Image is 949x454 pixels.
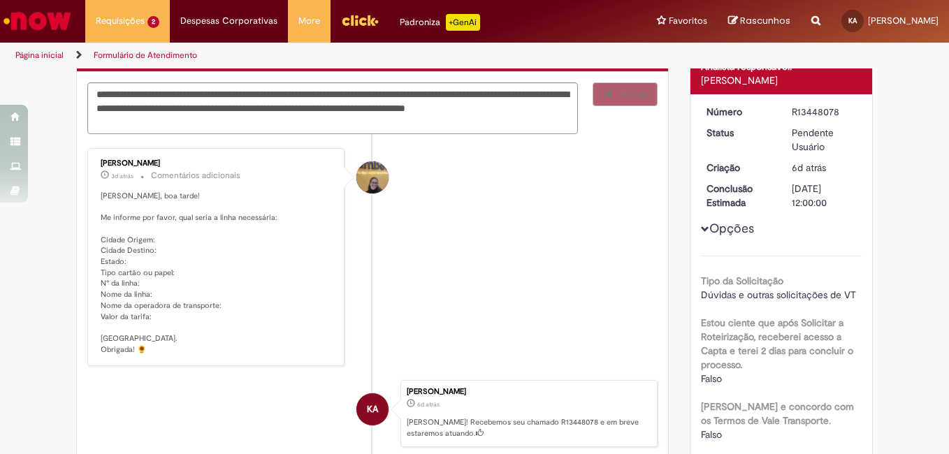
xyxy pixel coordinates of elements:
[701,372,722,385] span: Falso
[417,400,440,409] span: 6d atrás
[868,15,939,27] span: [PERSON_NAME]
[101,191,333,356] p: [PERSON_NAME], boa tarde! Me informe por favor, qual seria a linha necessária: Cidade Origem: Cid...
[111,172,133,180] time: 29/08/2025 15:56:29
[701,316,853,371] b: Estou ciente que após Solicitar a Roteirização, receberei acesso a Capta e terei 2 dias para conc...
[701,288,856,301] span: Dúvidas e outras solicitações de VT
[10,43,622,68] ul: Trilhas de página
[669,14,707,28] span: Favoritos
[407,388,650,396] div: [PERSON_NAME]
[151,170,240,182] small: Comentários adicionais
[792,161,826,174] time: 26/08/2025 12:08:27
[701,428,722,441] span: Falso
[111,172,133,180] span: 3d atrás
[341,10,379,31] img: click_logo_yellow_360x200.png
[792,182,857,210] div: [DATE] 12:00:00
[792,161,826,174] span: 6d atrás
[94,50,197,61] a: Formulário de Atendimento
[792,105,857,119] div: R13448078
[417,400,440,409] time: 26/08/2025 12:08:27
[696,126,782,140] dt: Status
[400,14,480,31] div: Padroniza
[367,393,378,426] span: KA
[87,82,578,134] textarea: Digite sua mensagem aqui...
[701,400,854,427] b: [PERSON_NAME] e concordo com os Termos de Vale Transporte.
[1,7,73,35] img: ServiceNow
[180,14,277,28] span: Despesas Corporativas
[101,159,333,168] div: [PERSON_NAME]
[848,16,857,25] span: KA
[356,393,389,425] div: Kamilly Lima Abrahao
[147,16,159,28] span: 2
[740,14,790,27] span: Rascunhos
[15,50,64,61] a: Página inicial
[696,105,782,119] dt: Número
[696,161,782,175] dt: Criação
[446,14,480,31] p: +GenAi
[87,380,658,447] li: Kamilly Lima Abrahao
[407,417,650,439] p: [PERSON_NAME]! Recebemos seu chamado R13448078 e em breve estaremos atuando.
[792,126,857,154] div: Pendente Usuário
[298,14,320,28] span: More
[792,161,857,175] div: 26/08/2025 12:08:27
[701,274,783,287] b: Tipo da Solicitação
[701,73,862,87] div: [PERSON_NAME]
[696,182,782,210] dt: Conclusão Estimada
[96,14,145,28] span: Requisições
[356,161,389,193] div: Amanda De Campos Gomes Do Nascimento
[728,15,790,28] a: Rascunhos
